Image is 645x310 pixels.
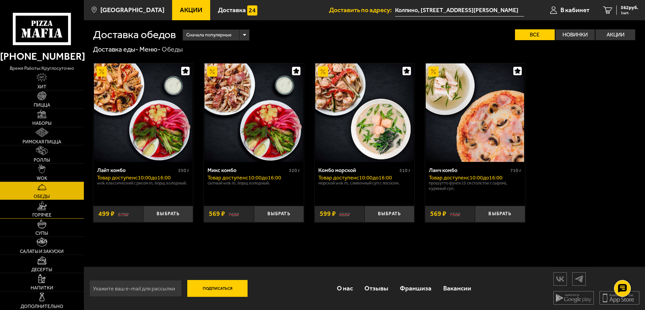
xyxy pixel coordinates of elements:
span: Хит [37,85,46,89]
span: 520 г [289,168,300,173]
span: Салаты и закуски [20,249,64,254]
img: Комбо морской [315,63,414,162]
span: 510 г [399,168,411,173]
button: Выбрать [364,206,414,222]
img: vk [554,273,567,285]
a: Меню- [139,45,161,53]
button: Выбрать [475,206,525,222]
button: Подписаться [187,280,248,297]
span: 499 ₽ [98,210,115,217]
s: 868 ₽ [339,210,350,217]
span: 710 г [510,168,521,173]
p: Сытный Wok M, Борщ холодный. [207,180,300,186]
button: Выбрать [254,206,304,222]
img: Микс комбо [204,63,303,162]
span: Напитки [31,286,53,290]
span: c 10:00 до 16:00 [467,174,503,181]
span: Товар доступен [97,174,135,181]
img: Акционный [318,66,328,77]
span: Товар доступен [429,174,467,181]
input: Укажите ваш e-mail для рассылки [89,280,182,297]
span: Доставить по адресу: [329,7,395,13]
span: Сначала популярные [186,29,231,41]
a: Вакансии [438,277,477,299]
img: Акционный [207,66,217,77]
span: Товар доступен [207,174,246,181]
img: 15daf4d41897b9f0e9f617042186c801.svg [247,5,257,16]
input: Ваш адрес доставки [395,4,524,17]
s: 758 ₽ [450,210,460,217]
a: Доставка еды- [93,45,138,53]
span: 569 ₽ [430,210,446,217]
label: Акции [595,29,635,40]
span: Пицца [34,103,50,108]
span: [GEOGRAPHIC_DATA] [100,7,164,13]
img: Акционный [428,66,439,77]
img: Лайт комбо [94,63,192,162]
p: Прошутто Фунги 25 см (толстое с сыром), Куриный суп. [429,180,521,191]
img: Акционный [97,66,107,77]
span: c 10:00 до 16:00 [246,174,281,181]
span: 569 ₽ [209,210,225,217]
div: Ланч комбо [429,167,509,173]
span: Обеды [34,194,50,199]
a: Отзывы [359,277,394,299]
s: 768 ₽ [228,210,239,217]
span: Доставка [218,7,246,13]
a: АкционныйЛайт комбо [93,63,193,162]
button: Выбрать [143,206,193,222]
span: 550 г [178,168,189,173]
span: Супы [35,231,48,236]
span: 562 руб. [621,5,638,10]
h1: Доставка обедов [93,29,176,40]
span: 599 ₽ [320,210,336,217]
div: Обеды [162,45,183,54]
s: 678 ₽ [118,210,129,217]
a: АкционныйЛанч комбо [425,63,525,162]
a: Франшиза [394,277,437,299]
span: c 10:00 до 16:00 [135,174,171,181]
div: Микс комбо [207,167,287,173]
p: Морской Wok M, Сливочный суп с лососем. [318,180,411,186]
span: c 10:00 до 16:00 [356,174,392,181]
span: Дополнительно [21,304,63,309]
img: tg [573,273,585,285]
span: Наборы [32,121,52,126]
div: Лайт комбо [97,167,177,173]
span: WOK [37,176,47,181]
span: Римская пицца [23,140,61,144]
span: Роллы [34,158,50,163]
p: Wok классический с рисом M, Борщ холодный. [97,180,190,186]
span: В кабинет [560,7,589,13]
span: Десерты [31,267,52,272]
span: Акции [180,7,202,13]
a: АкционныйМикс комбо [204,63,304,162]
span: Горячее [32,213,52,218]
div: Комбо морской [318,167,398,173]
a: О нас [331,277,358,299]
a: АкционныйКомбо морской [315,63,415,162]
span: 1 шт. [621,11,638,15]
img: Ланч комбо [426,63,524,162]
label: Новинки [555,29,595,40]
label: Все [515,29,555,40]
span: Товар доступен [318,174,356,181]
